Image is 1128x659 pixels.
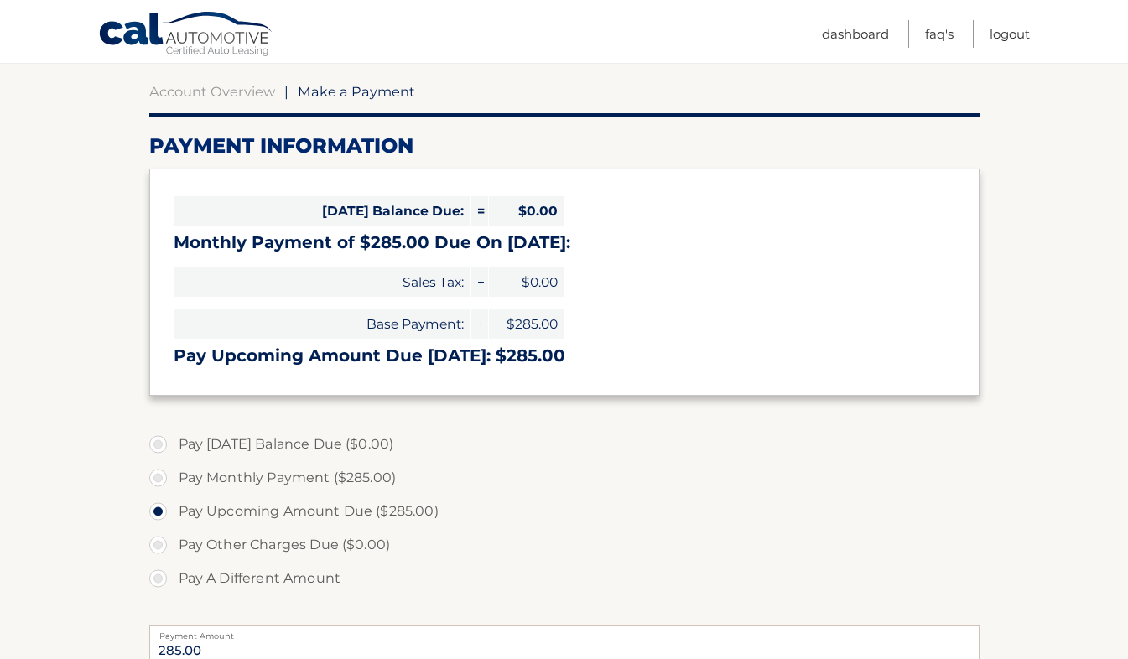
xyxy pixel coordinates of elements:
span: = [471,196,488,226]
span: Make a Payment [298,83,415,100]
a: Dashboard [822,20,889,48]
span: [DATE] Balance Due: [174,196,470,226]
span: Base Payment: [174,309,470,339]
label: Pay A Different Amount [149,562,980,595]
label: Payment Amount [149,625,980,639]
a: Account Overview [149,83,275,100]
h3: Pay Upcoming Amount Due [DATE]: $285.00 [174,345,955,366]
a: FAQ's [925,20,954,48]
label: Pay [DATE] Balance Due ($0.00) [149,428,980,461]
label: Pay Monthly Payment ($285.00) [149,461,980,495]
a: Cal Automotive [98,11,274,60]
span: Sales Tax: [174,267,470,297]
span: $0.00 [489,267,564,297]
span: $285.00 [489,309,564,339]
a: Logout [990,20,1030,48]
h2: Payment Information [149,133,980,158]
span: $0.00 [489,196,564,226]
label: Pay Other Charges Due ($0.00) [149,528,980,562]
label: Pay Upcoming Amount Due ($285.00) [149,495,980,528]
span: | [284,83,288,100]
h3: Monthly Payment of $285.00 Due On [DATE]: [174,232,955,253]
span: + [471,309,488,339]
span: + [471,267,488,297]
